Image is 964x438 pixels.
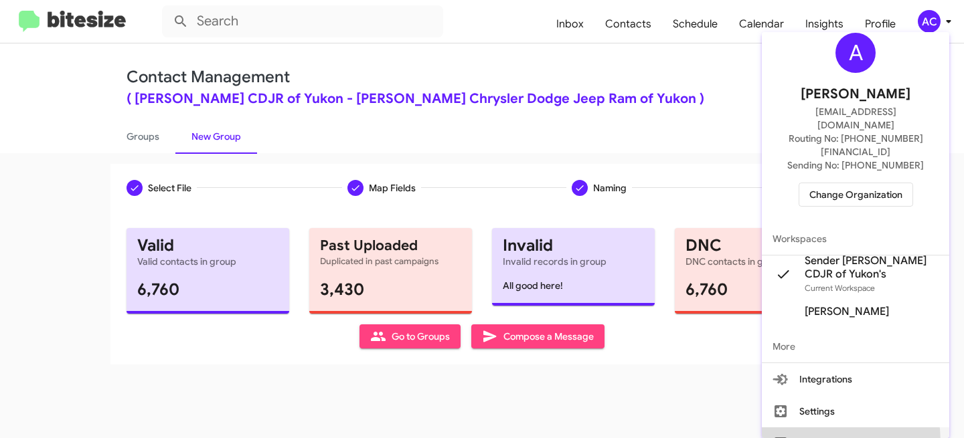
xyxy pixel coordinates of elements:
button: Settings [762,395,949,427]
button: Integrations [762,363,949,395]
span: Current Workspace [805,283,875,293]
span: More [762,330,949,362]
span: Workspaces [762,223,949,255]
button: Change Organization [799,183,913,207]
span: Sending No: [PHONE_NUMBER] [787,158,924,172]
span: Change Organization [809,183,902,206]
span: [PERSON_NAME] [805,305,889,318]
span: [EMAIL_ADDRESS][DOMAIN_NAME] [778,105,933,132]
span: [PERSON_NAME] [801,84,910,105]
span: Routing No: [PHONE_NUMBER][FINANCIAL_ID] [778,132,933,158]
div: A [835,33,876,73]
span: Sender [PERSON_NAME] CDJR of Yukon's [805,254,939,281]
